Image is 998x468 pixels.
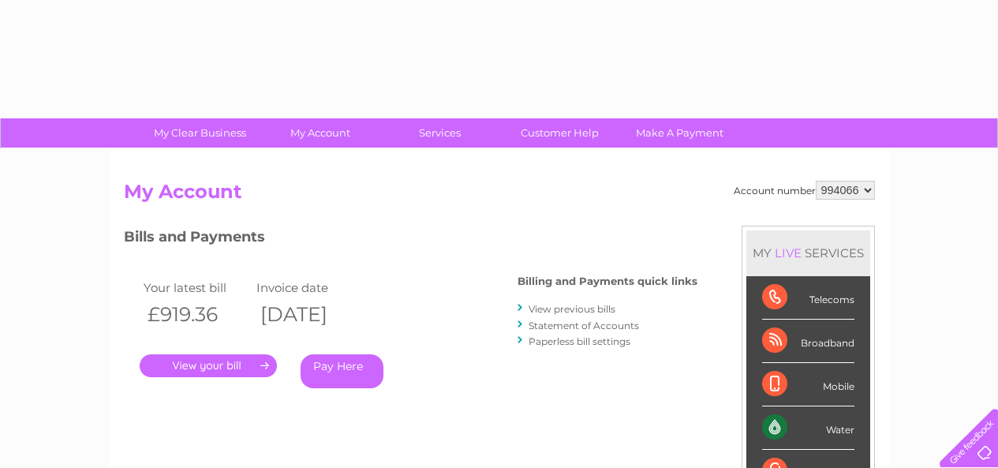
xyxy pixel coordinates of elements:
div: LIVE [772,245,805,260]
a: Paperless bill settings [529,335,630,347]
a: Services [375,118,505,148]
div: Account number [734,181,875,200]
td: Your latest bill [140,277,253,298]
a: Customer Help [495,118,625,148]
a: Statement of Accounts [529,320,639,331]
div: MY SERVICES [746,230,870,275]
a: Make A Payment [615,118,745,148]
div: Telecoms [762,276,854,320]
a: My Clear Business [135,118,265,148]
td: Invoice date [252,277,366,298]
div: Water [762,406,854,450]
a: My Account [255,118,385,148]
a: View previous bills [529,303,615,315]
h3: Bills and Payments [124,226,697,253]
a: Pay Here [301,354,383,388]
div: Mobile [762,363,854,406]
h2: My Account [124,181,875,211]
a: . [140,354,277,377]
th: [DATE] [252,298,366,331]
th: £919.36 [140,298,253,331]
h4: Billing and Payments quick links [518,275,697,287]
div: Broadband [762,320,854,363]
